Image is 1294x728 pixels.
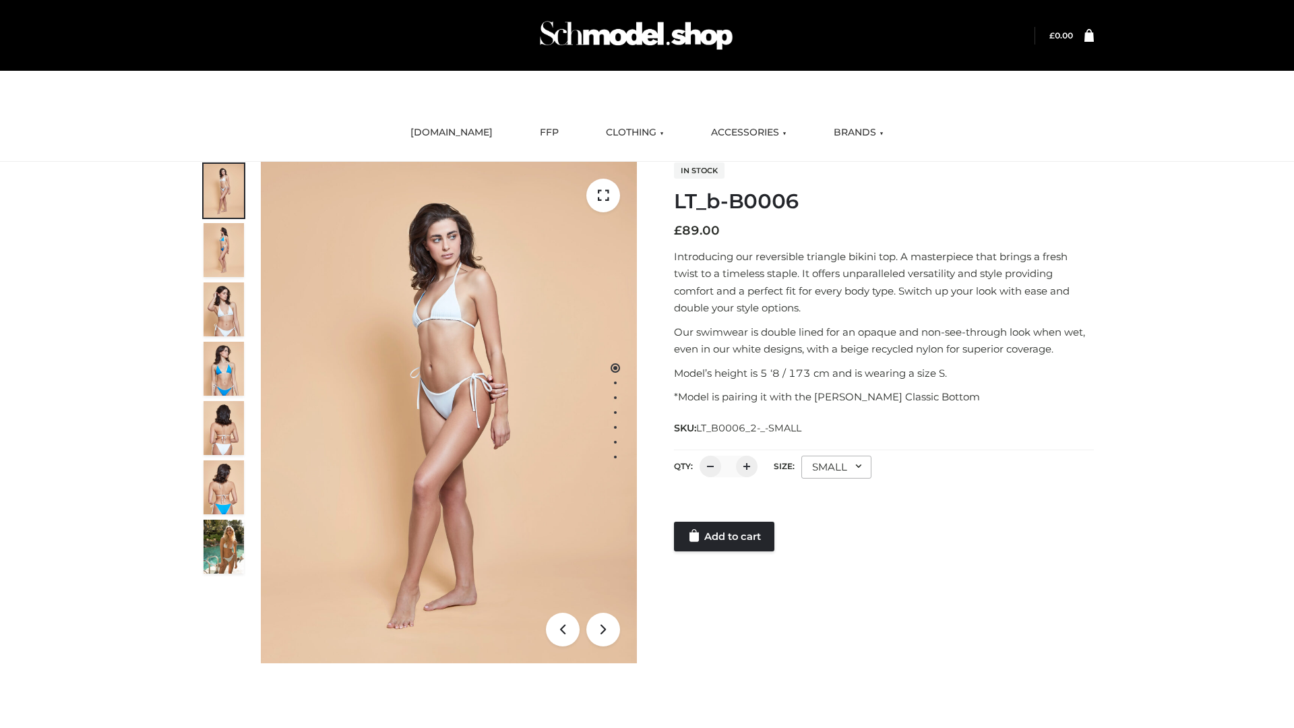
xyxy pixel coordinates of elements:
[1049,30,1073,40] a: £0.00
[674,365,1094,382] p: Model’s height is 5 ‘8 / 173 cm and is wearing a size S.
[674,388,1094,406] p: *Model is pairing it with the [PERSON_NAME] Classic Bottom
[774,461,795,471] label: Size:
[674,223,720,238] bdi: 89.00
[674,248,1094,317] p: Introducing our reversible triangle bikini top. A masterpiece that brings a fresh twist to a time...
[1049,30,1055,40] span: £
[204,223,244,277] img: ArielClassicBikiniTop_CloudNine_AzureSky_OW114ECO_2-scaled.jpg
[701,118,797,148] a: ACCESSORIES
[596,118,674,148] a: CLOTHING
[204,520,244,574] img: Arieltop_CloudNine_AzureSky2.jpg
[1049,30,1073,40] bdi: 0.00
[261,162,637,663] img: ArielClassicBikiniTop_CloudNine_AzureSky_OW114ECO_1
[824,118,894,148] a: BRANDS
[204,460,244,514] img: ArielClassicBikiniTop_CloudNine_AzureSky_OW114ECO_8-scaled.jpg
[204,401,244,455] img: ArielClassicBikiniTop_CloudNine_AzureSky_OW114ECO_7-scaled.jpg
[674,522,774,551] a: Add to cart
[801,456,871,479] div: SMALL
[674,223,682,238] span: £
[674,324,1094,358] p: Our swimwear is double lined for an opaque and non-see-through look when wet, even in our white d...
[204,282,244,336] img: ArielClassicBikiniTop_CloudNine_AzureSky_OW114ECO_3-scaled.jpg
[674,162,725,179] span: In stock
[674,461,693,471] label: QTY:
[674,420,803,436] span: SKU:
[696,422,801,434] span: LT_B0006_2-_-SMALL
[204,342,244,396] img: ArielClassicBikiniTop_CloudNine_AzureSky_OW114ECO_4-scaled.jpg
[535,9,737,62] img: Schmodel Admin 964
[400,118,503,148] a: [DOMAIN_NAME]
[530,118,569,148] a: FFP
[204,164,244,218] img: ArielClassicBikiniTop_CloudNine_AzureSky_OW114ECO_1-scaled.jpg
[674,189,1094,214] h1: LT_b-B0006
